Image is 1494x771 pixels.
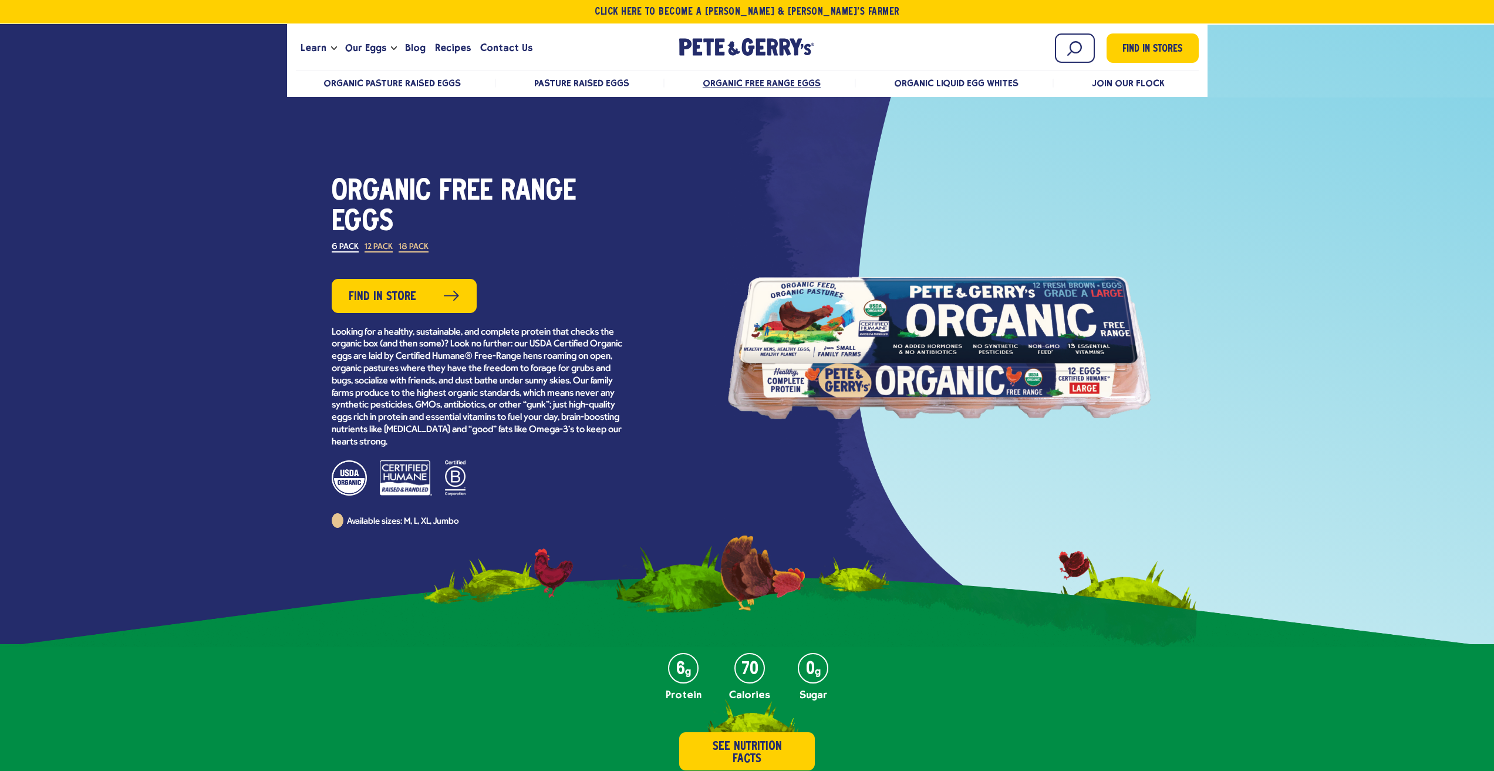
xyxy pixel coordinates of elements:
a: Organic Pasture Raised Eggs [323,78,461,89]
em: g [815,666,821,676]
a: Learn [296,32,331,64]
nav: desktop product menu [296,70,1199,95]
button: See Nutrition Facts [679,732,815,770]
strong: 0 [806,664,815,675]
span: Recipes [435,41,471,55]
span: Available sizes: M, L, XL, Jumbo [347,517,460,526]
p: Protein [666,689,702,700]
strong: 6 [676,664,685,675]
span: Find in Stores [1122,42,1182,58]
input: Search [1055,33,1095,63]
a: Pasture Raised Eggs [534,78,629,89]
a: Recipes [430,32,475,64]
button: Open the dropdown menu for Learn [331,46,337,50]
a: Organic Free Range Eggs [703,78,821,89]
span: Learn [301,41,326,55]
button: Open the dropdown menu for Our Eggs [391,46,397,50]
p: Looking for a healthy, sustainable, and complete protein that checks the organic box (and then so... [332,326,625,449]
label: 12 Pack [365,243,393,252]
p: Sugar [798,689,828,700]
em: g [685,666,691,676]
strong: 70 [741,664,758,675]
a: Our Eggs [340,32,391,64]
a: Organic Liquid Egg Whites [894,78,1019,89]
a: Contact Us [475,32,537,64]
a: Blog [400,32,430,64]
label: 18 Pack [399,243,429,252]
a: Find in Store [332,279,477,313]
a: Find in Stores [1107,33,1199,63]
span: Find in Store [349,288,416,306]
span: Contact Us [480,41,532,55]
a: Join Our Flock [1092,78,1165,89]
span: Our Eggs [345,41,386,55]
label: 6 Pack [332,243,359,252]
span: Blog [405,41,426,55]
h1: Organic Free Range Eggs [332,177,625,238]
p: Calories [729,689,770,700]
